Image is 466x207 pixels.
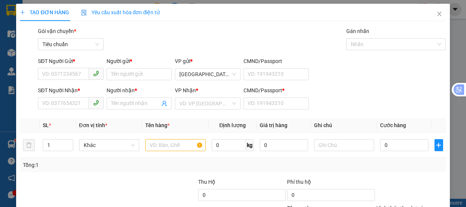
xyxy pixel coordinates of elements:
span: Khác [84,139,135,151]
span: plus [435,142,443,148]
input: 0 [260,139,308,151]
span: Yêu cầu xuất hóa đơn điện tử [81,9,160,15]
input: VD: Bàn, Ghế [145,139,206,151]
div: Tổng: 1 [23,161,180,169]
span: Giá trị hàng [260,122,287,128]
span: user-add [161,100,167,106]
div: VP gửi [175,57,241,65]
span: Cước hàng [380,122,406,128]
span: plus [20,10,25,15]
span: kg [246,139,254,151]
div: Phí thu hộ [287,178,374,189]
button: delete [23,139,35,151]
span: VP Nhận [175,87,196,93]
input: Ghi Chú [314,139,374,151]
div: Người nhận [107,86,172,94]
span: close [436,11,442,17]
span: SL [43,122,49,128]
div: CMND/Passport [244,86,309,94]
div: SĐT Người Nhận [38,86,104,94]
span: Thu Hộ [198,179,215,185]
label: Gán nhãn [346,28,369,34]
div: SĐT Người Gửi [38,57,104,65]
th: Ghi chú [311,118,377,133]
span: Định lượng [219,122,246,128]
span: Gói vận chuyển [38,28,76,34]
span: TẠO ĐƠN HÀNG [20,9,69,15]
span: Đơn vị tính [79,122,107,128]
div: CMND/Passport [244,57,309,65]
div: Người gửi [107,57,172,65]
img: icon [81,10,87,16]
span: phone [93,100,99,106]
button: plus [434,139,443,151]
span: Tiêu chuẩn [42,39,99,50]
span: Tên hàng [145,122,170,128]
span: Đà Lạt [179,69,236,80]
button: Close [429,4,450,25]
span: phone [93,70,99,76]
